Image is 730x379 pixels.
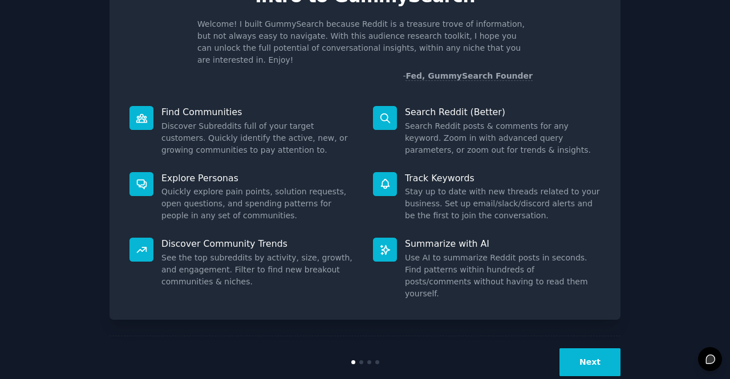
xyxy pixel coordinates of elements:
[161,120,357,156] dd: Discover Subreddits full of your target customers. Quickly identify the active, new, or growing c...
[197,18,533,66] p: Welcome! I built GummySearch because Reddit is a treasure trove of information, but not always ea...
[161,106,357,118] p: Find Communities
[403,70,533,82] div: -
[405,71,533,81] a: Fed, GummySearch Founder
[405,238,601,250] p: Summarize with AI
[405,172,601,184] p: Track Keywords
[161,238,357,250] p: Discover Community Trends
[161,186,357,222] dd: Quickly explore pain points, solution requests, open questions, and spending patterns for people ...
[161,252,357,288] dd: See the top subreddits by activity, size, growth, and engagement. Filter to find new breakout com...
[405,120,601,156] dd: Search Reddit posts & comments for any keyword. Zoom in with advanced query parameters, or zoom o...
[405,252,601,300] dd: Use AI to summarize Reddit posts in seconds. Find patterns within hundreds of posts/comments with...
[161,172,357,184] p: Explore Personas
[405,106,601,118] p: Search Reddit (Better)
[405,186,601,222] dd: Stay up to date with new threads related to your business. Set up email/slack/discord alerts and ...
[559,348,620,376] button: Next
